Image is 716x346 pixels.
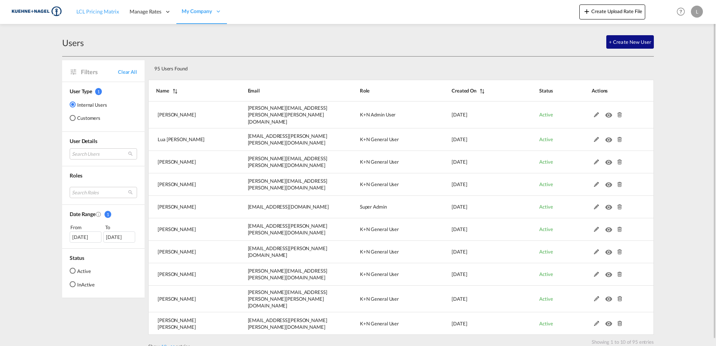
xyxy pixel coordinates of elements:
[118,69,137,75] span: Clear All
[229,173,341,196] td: pascal.zellweger@kuehne-nagel.com
[95,211,101,217] md-icon: Created On
[158,112,196,118] span: [PERSON_NAME]
[148,312,229,335] td: Aenis Lankenau
[229,218,341,241] td: carolina.goncalves@kuehne-nagel.com
[605,225,615,230] md-icon: icon-eye
[433,312,521,335] td: 2025-06-04
[573,80,654,101] th: Actions
[148,241,229,263] td: Ramunas Uldukis
[539,136,553,142] span: Active
[70,231,101,243] div: [DATE]
[248,245,327,258] span: [EMAIL_ADDRESS][PERSON_NAME][DOMAIN_NAME]
[605,158,615,163] md-icon: icon-eye
[521,80,573,101] th: Status
[539,204,553,210] span: Active
[452,296,467,302] span: [DATE]
[605,319,615,324] md-icon: icon-eye
[452,181,467,187] span: [DATE]
[70,255,84,261] span: Status
[360,271,399,277] span: K+N General User
[433,80,521,101] th: Created On
[539,112,553,118] span: Active
[70,138,97,144] span: User Details
[70,101,107,108] md-radio-button: Internal Users
[433,151,521,173] td: 2025-09-17
[130,8,161,15] span: Manage Rates
[360,321,399,327] span: K+N General User
[341,286,433,313] td: K+N General User
[606,35,654,49] button: + Create New User
[605,270,615,275] md-icon: icon-eye
[70,224,137,242] span: From To [DATE][DATE]
[158,271,196,277] span: [PERSON_NAME]
[433,286,521,313] td: 2025-06-20
[229,80,341,101] th: Email
[158,136,204,142] span: Lua [PERSON_NAME]
[605,110,615,116] md-icon: icon-eye
[248,289,327,309] span: [PERSON_NAME][EMAIL_ADDRESS][PERSON_NAME][PERSON_NAME][DOMAIN_NAME]
[605,294,615,300] md-icon: icon-eye
[229,263,341,286] td: thomas.harder@kuehne-nagel.com
[70,280,95,288] md-radio-button: InActive
[539,249,553,255] span: Active
[229,312,341,335] td: aenis.lankenau@kuehne-nagel.com
[148,173,229,196] td: Pascal Zellweger
[360,181,399,187] span: K+N General User
[582,7,591,16] md-icon: icon-plus 400-fg
[605,203,615,208] md-icon: icon-eye
[152,335,654,345] div: Showing 1 to 10 of 95 entries
[360,159,399,165] span: K+N General User
[70,211,95,217] span: Date Range
[248,178,327,191] span: [PERSON_NAME][EMAIL_ADDRESS][PERSON_NAME][DOMAIN_NAME]
[248,223,327,236] span: [EMAIL_ADDRESS][PERSON_NAME][PERSON_NAME][DOMAIN_NAME]
[248,105,327,124] span: [PERSON_NAME][EMAIL_ADDRESS][PERSON_NAME][PERSON_NAME][DOMAIN_NAME]
[452,249,467,255] span: [DATE]
[70,267,95,274] md-radio-button: Active
[452,271,467,277] span: [DATE]
[158,204,196,210] span: [PERSON_NAME]
[229,101,341,128] td: mohamed.abdulkadir@kuehne-nagel.com
[148,263,229,286] td: Thomas Harder
[229,241,341,263] td: ramunas.uldukis@kuehne-nagel.com
[539,271,553,277] span: Active
[341,196,433,218] td: Super Admin
[158,181,196,187] span: [PERSON_NAME]
[433,218,521,241] td: 2025-07-17
[70,224,103,231] div: From
[248,204,329,210] span: [EMAIL_ADDRESS][DOMAIN_NAME]
[248,133,327,146] span: [EMAIL_ADDRESS][PERSON_NAME][PERSON_NAME][DOMAIN_NAME]
[360,226,399,232] span: K+N General User
[452,321,467,327] span: [DATE]
[229,151,341,173] td: prasenjit.ghosh@kuehne-nagel.com
[148,286,229,313] td: Ruth Njoroge
[148,151,229,173] td: Prasenjit Ghosh
[341,173,433,196] td: K+N General User
[433,263,521,286] td: 2025-07-01
[360,296,399,302] span: K+N General User
[158,249,196,255] span: [PERSON_NAME]
[104,224,137,231] div: To
[539,159,553,165] span: Active
[691,6,703,18] div: L
[81,68,118,76] span: Filters
[341,312,433,335] td: K+N General User
[539,226,553,232] span: Active
[158,296,196,302] span: [PERSON_NAME]
[148,196,229,218] td: Dinesh Kumar
[148,218,229,241] td: Carolina Gonçalves
[433,196,521,218] td: 2025-08-05
[605,135,615,140] md-icon: icon-eye
[248,317,327,330] span: [EMAIL_ADDRESS][PERSON_NAME][PERSON_NAME][DOMAIN_NAME]
[539,296,553,302] span: Active
[452,136,467,142] span: [DATE]
[229,286,341,313] td: ruth.njoroge@kuehne-nagel.com
[148,101,229,128] td: Mohamed Abdulkadir
[433,128,521,151] td: 2025-09-17
[360,136,399,142] span: K+N General User
[103,231,135,243] div: [DATE]
[360,204,387,210] span: Super Admin
[674,5,687,18] span: Help
[182,7,212,15] span: My Company
[158,317,196,330] span: [PERSON_NAME] [PERSON_NAME]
